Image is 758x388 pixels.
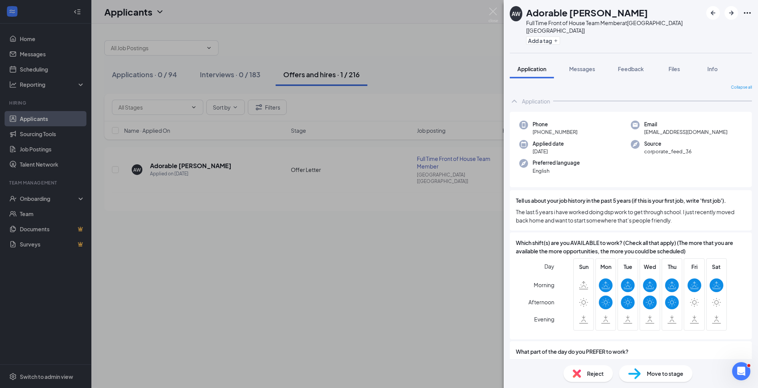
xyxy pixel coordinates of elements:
[669,65,680,72] span: Files
[516,239,746,255] span: Which shift(s) are you AVAILABLE to work? (Check all that apply) (The more that you are available...
[644,140,692,148] span: Source
[512,10,520,17] div: AW
[724,6,738,20] button: ArrowRight
[577,262,590,271] span: Sun
[709,8,718,17] svg: ArrowLeftNew
[647,369,683,378] span: Move to stage
[522,97,550,105] div: Application
[569,65,595,72] span: Messages
[599,262,613,271] span: Mon
[544,262,554,270] span: Day
[524,359,539,367] span: Open
[644,148,692,155] span: corporate_feed_36
[731,84,752,91] span: Collapse all
[707,65,718,72] span: Info
[554,38,558,43] svg: Plus
[587,369,604,378] span: Reject
[621,262,635,271] span: Tue
[516,196,726,205] span: Tell us about your job history in the past 5 years (if this is your first job, write 'first job').
[688,262,701,271] span: Fri
[533,128,578,136] span: [PHONE_NUMBER]
[526,37,560,45] button: PlusAdd a tag
[643,262,657,271] span: Wed
[533,140,564,148] span: Applied date
[710,262,723,271] span: Sat
[534,312,554,326] span: Evening
[706,6,720,20] button: ArrowLeftNew
[743,8,752,17] svg: Ellipses
[727,8,736,17] svg: ArrowRight
[644,128,728,136] span: [EMAIL_ADDRESS][DOMAIN_NAME]
[510,97,519,106] svg: ChevronUp
[526,6,648,19] h1: Adorable [PERSON_NAME]
[517,65,546,72] span: Application
[533,121,578,128] span: Phone
[665,262,679,271] span: Thu
[533,159,580,167] span: Preferred language
[534,278,554,292] span: Morning
[618,65,644,72] span: Feedback
[732,362,750,380] iframe: Intercom live chat
[528,295,554,309] span: Afternoon
[516,208,746,224] span: The last 5 years i have worked doing dsp work to get through school. I just recently moved back h...
[533,167,580,175] span: English
[516,347,629,356] span: What part of the day do you PREFER to work?
[526,19,702,34] div: Full Time Front of House Team Member at [GEOGRAPHIC_DATA] [[GEOGRAPHIC_DATA]]
[644,121,728,128] span: Email
[533,148,564,155] span: [DATE]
